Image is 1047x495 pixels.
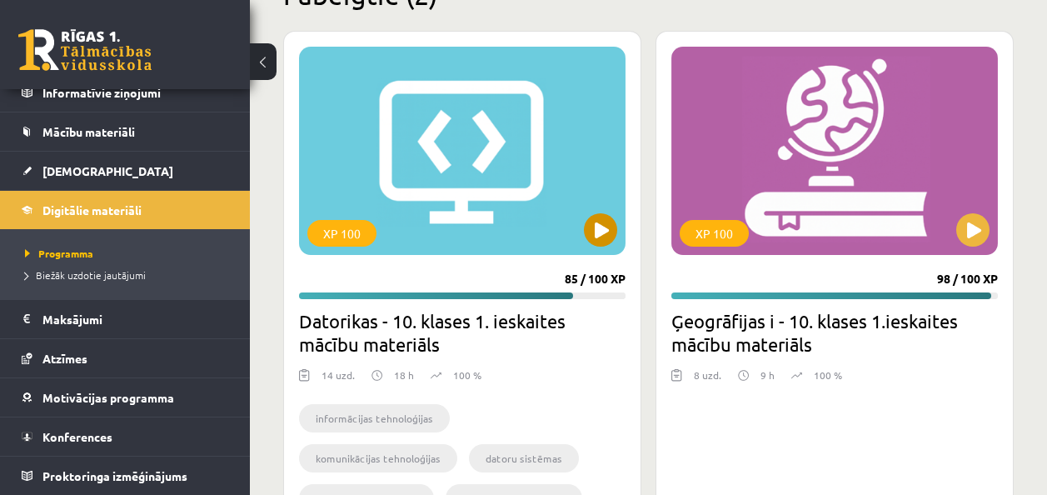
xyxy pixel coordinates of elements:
[22,378,229,417] a: Motivācijas programma
[22,73,229,112] a: Informatīvie ziņojumi
[22,152,229,190] a: [DEMOGRAPHIC_DATA]
[25,247,93,260] span: Programma
[42,73,229,112] legend: Informatīvie ziņojumi
[694,367,721,392] div: 8 uzd.
[42,202,142,217] span: Digitālie materiāli
[22,112,229,151] a: Mācību materiāli
[814,367,842,382] p: 100 %
[25,267,233,282] a: Biežāk uzdotie jautājumi
[469,444,579,472] li: datoru sistēmas
[25,246,233,261] a: Programma
[299,404,450,432] li: informācijas tehnoloģijas
[680,220,749,247] div: XP 100
[42,351,87,366] span: Atzīmes
[22,300,229,338] a: Maksājumi
[322,367,355,392] div: 14 uzd.
[22,457,229,495] a: Proktoringa izmēģinājums
[22,417,229,456] a: Konferences
[22,339,229,377] a: Atzīmes
[671,309,998,356] h2: Ģeogrāfijas i - 10. klases 1.ieskaites mācību materiāls
[42,429,112,444] span: Konferences
[42,390,174,405] span: Motivācijas programma
[42,468,187,483] span: Proktoringa izmēģinājums
[42,163,173,178] span: [DEMOGRAPHIC_DATA]
[22,191,229,229] a: Digitālie materiāli
[299,444,457,472] li: komunikācijas tehnoloģijas
[42,124,135,139] span: Mācību materiāli
[18,29,152,71] a: Rīgas 1. Tālmācības vidusskola
[453,367,481,382] p: 100 %
[394,367,414,382] p: 18 h
[42,300,229,338] legend: Maksājumi
[25,268,146,282] span: Biežāk uzdotie jautājumi
[760,367,775,382] p: 9 h
[307,220,376,247] div: XP 100
[299,309,626,356] h2: Datorikas - 10. klases 1. ieskaites mācību materiāls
